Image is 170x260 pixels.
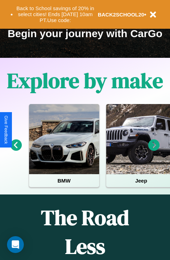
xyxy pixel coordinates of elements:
div: Give Feedback [4,116,8,144]
h4: BMW [29,174,99,187]
button: Back to School savings of 20% in select cities! Ends [DATE] 10am PT.Use code: [13,4,98,25]
div: Open Intercom Messenger [7,236,24,253]
b: BACK2SCHOOL20 [98,12,144,18]
h1: Explore by make [7,66,163,95]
